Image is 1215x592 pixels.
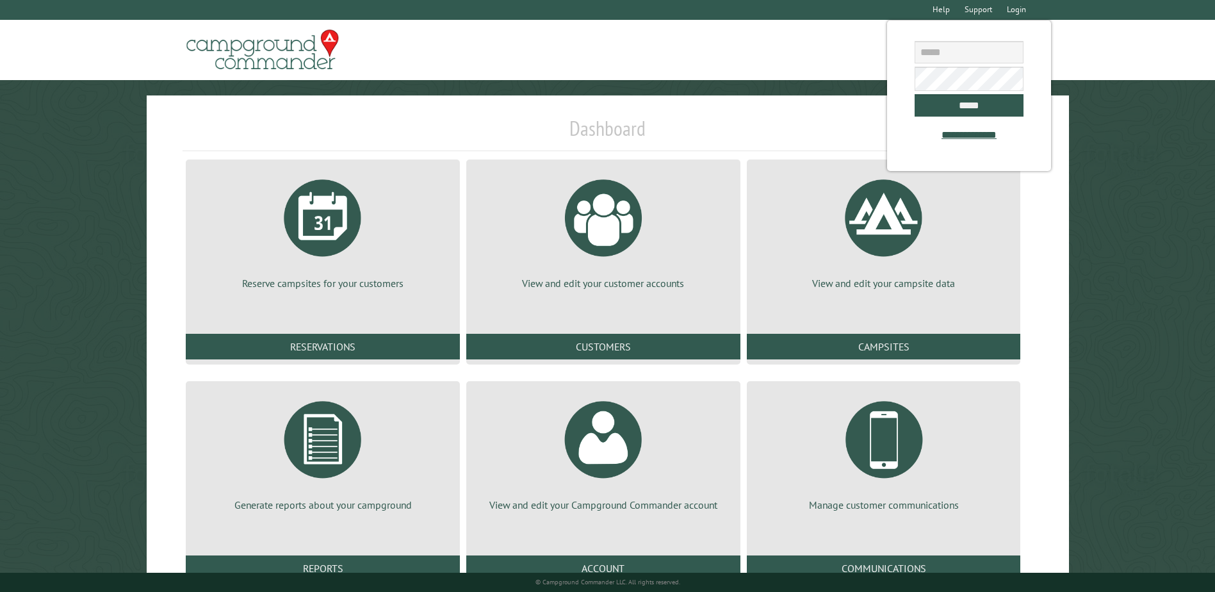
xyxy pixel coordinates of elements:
[747,334,1021,359] a: Campsites
[201,498,444,512] p: Generate reports about your campground
[482,170,725,290] a: View and edit your customer accounts
[201,170,444,290] a: Reserve campsites for your customers
[466,334,740,359] a: Customers
[201,276,444,290] p: Reserve campsites for your customers
[482,276,725,290] p: View and edit your customer accounts
[201,391,444,512] a: Generate reports about your campground
[482,391,725,512] a: View and edit your Campground Commander account
[183,25,343,75] img: Campground Commander
[762,276,1006,290] p: View and edit your campsite data
[762,391,1006,512] a: Manage customer communications
[762,498,1006,512] p: Manage customer communications
[186,334,460,359] a: Reservations
[186,555,460,581] a: Reports
[482,498,725,512] p: View and edit your Campground Commander account
[747,555,1021,581] a: Communications
[535,578,680,586] small: © Campground Commander LLC. All rights reserved.
[183,116,1032,151] h1: Dashboard
[762,170,1006,290] a: View and edit your campsite data
[466,555,740,581] a: Account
